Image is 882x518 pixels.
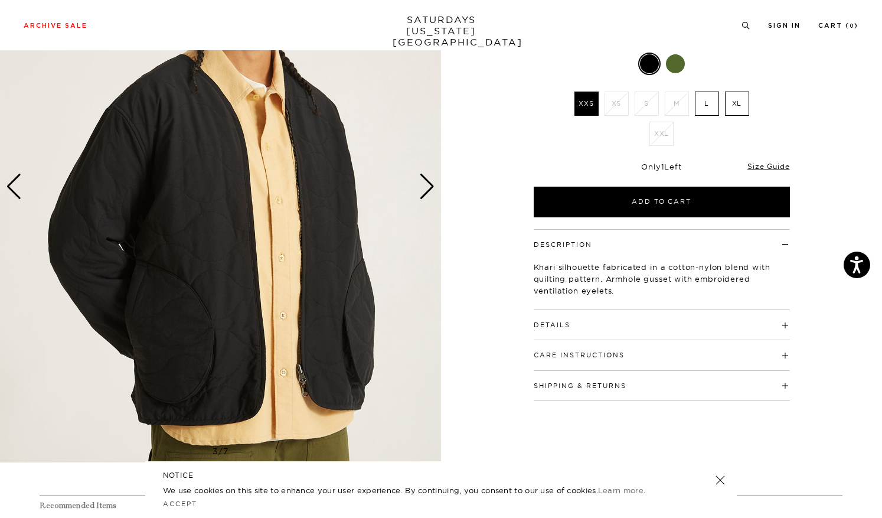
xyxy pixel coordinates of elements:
[419,174,435,200] div: Next slide
[574,92,599,116] label: XXS
[163,470,719,481] h5: NOTICE
[534,352,625,359] button: Care Instructions
[534,162,790,172] div: Only Left
[695,92,719,116] label: L
[818,22,858,29] a: Cart (0)
[163,484,677,496] p: We use cookies on this site to enhance your user experience. By continuing, you consent to our us...
[534,242,592,248] button: Description
[725,92,749,116] label: XL
[661,162,665,171] span: 1
[534,383,626,389] button: Shipping & Returns
[850,24,854,29] small: 0
[40,501,842,511] h4: Recommended Items
[24,22,87,29] a: Archive Sale
[393,14,490,48] a: SATURDAYS[US_STATE][GEOGRAPHIC_DATA]
[6,174,22,200] div: Previous slide
[598,486,643,495] a: Learn more
[534,322,570,328] button: Details
[223,446,228,457] span: 7
[163,500,197,508] a: Accept
[768,22,801,29] a: Sign In
[534,261,790,297] p: Khari silhouette fabricated in a cotton-nylon blend with quilting pattern. Armhole gusset with em...
[747,162,789,171] a: Size Guide
[213,446,218,457] span: 3
[534,187,790,217] button: Add to Cart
